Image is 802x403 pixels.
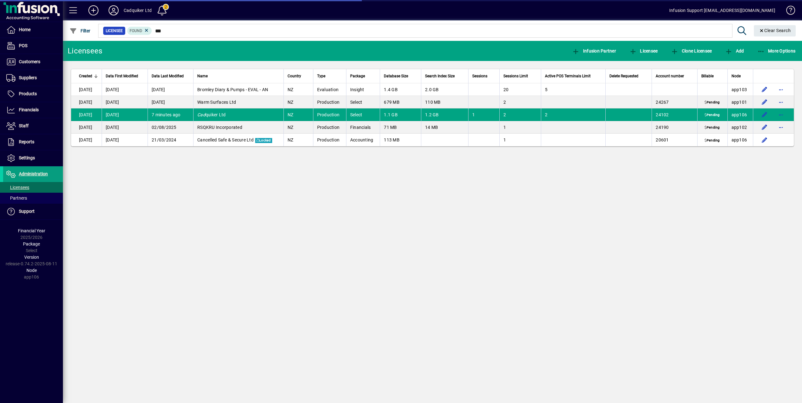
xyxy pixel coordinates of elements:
mat-chip: Found Status: Found [127,27,152,35]
td: Production [313,121,346,134]
td: 1.1 GB [380,108,421,121]
a: Customers [3,54,63,70]
td: 7 minutes ago [148,108,193,121]
span: Pending [703,125,721,130]
div: Account number [656,73,693,80]
span: Partners [6,196,27,201]
td: 679 MB [380,96,421,108]
button: Clear [754,25,796,36]
a: Products [3,86,63,102]
span: Sessions [472,73,487,80]
div: Sessions Limit [503,73,537,80]
td: [DATE] [102,83,148,96]
td: [DATE] [148,83,193,96]
td: [DATE] [102,134,148,146]
a: Home [3,22,63,38]
button: Edit [760,122,770,132]
span: Version [24,255,39,260]
span: Pending [703,113,721,118]
span: Account number [656,73,684,80]
span: Database Size [384,73,408,80]
span: app106.prod.infusionbusinesssoftware.com [732,137,747,142]
span: quiker Ltd [197,112,226,117]
span: Type [317,73,325,80]
td: [DATE] [148,96,193,108]
span: Name [197,73,208,80]
em: Cad [197,112,205,117]
span: Node [732,73,741,80]
div: Created [79,73,98,80]
div: Delete Requested [609,73,648,80]
span: Search Index Size [425,73,455,80]
button: More options [776,122,786,132]
span: Delete Requested [609,73,638,80]
span: Cancelled Safe & Secure Ltd [197,137,254,142]
div: Search Index Size [425,73,464,80]
a: Knowledge Base [782,1,794,22]
div: Package [350,73,376,80]
a: Financials [3,102,63,118]
a: Staff [3,118,63,134]
td: Production [313,108,346,121]
td: 02/08/2025 [148,121,193,134]
span: Licensee [629,48,658,53]
span: Locked [255,138,272,143]
td: [DATE] [71,96,102,108]
span: Data Last Modified [152,73,184,80]
td: 5 [541,83,605,96]
span: Reports [19,139,34,144]
span: app102.prod.infusionbusinesssoftware.com [732,125,747,130]
div: Name [197,73,280,80]
td: [DATE] [71,134,102,146]
span: Licensee [106,28,123,34]
button: Filter [68,25,92,36]
div: Sessions [472,73,496,80]
td: 24102 [652,108,697,121]
a: Licensees [3,182,63,193]
td: Select [346,108,380,121]
span: POS [19,43,27,48]
td: 71 MB [380,121,421,134]
button: More Options [756,45,797,57]
td: NZ [283,96,313,108]
button: Clone Licensee [669,45,713,57]
div: Type [317,73,342,80]
td: [DATE] [102,96,148,108]
td: 1 [499,121,541,134]
div: Data Last Modified [152,73,189,80]
div: Billable [701,73,723,80]
td: Evaluation [313,83,346,96]
td: 2 [499,108,541,121]
span: Clear Search [759,28,791,33]
span: Package [350,73,365,80]
span: Pending [703,100,721,105]
td: Production [313,96,346,108]
td: Insight [346,83,380,96]
button: Edit [760,135,770,145]
td: 20601 [652,134,697,146]
span: Home [19,27,31,32]
a: POS [3,38,63,54]
button: Edit [760,97,770,107]
span: Bromley Diary & Pumps - EVAL - AN [197,87,268,92]
span: Administration [19,171,48,176]
span: Pending [703,138,721,143]
span: Active POS Terminals Limit [545,73,591,80]
td: NZ [283,121,313,134]
a: Reports [3,134,63,150]
button: Edit [760,110,770,120]
span: Sessions Limit [503,73,528,80]
a: Suppliers [3,70,63,86]
a: Support [3,204,63,219]
span: Financials [19,107,39,112]
div: Node [732,73,749,80]
td: 2 [499,96,541,108]
span: Staff [19,123,29,128]
td: NZ [283,108,313,121]
span: app101.prod.infusionbusinesssoftware.com [732,100,747,105]
button: Edit [760,85,770,95]
td: [DATE] [71,83,102,96]
span: Data First Modified [106,73,138,80]
td: [DATE] [71,108,102,121]
span: Package [23,241,40,246]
